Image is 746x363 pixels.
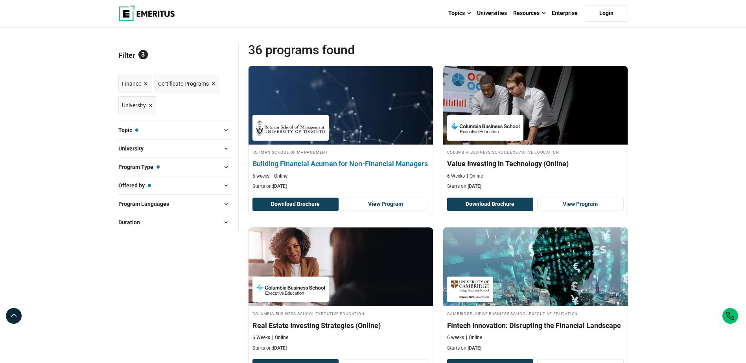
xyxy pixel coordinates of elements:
[271,173,287,180] p: Online
[118,143,232,154] button: University
[118,126,138,134] span: Topic
[118,180,232,191] button: Offered by
[144,78,148,90] span: ×
[118,75,151,93] a: Finance ×
[447,334,464,341] p: 6 weeks
[118,216,232,228] button: Duration
[443,66,628,194] a: Finance Course by Columbia Business School Executive Education - January 29, 2026 Columbia Busine...
[249,227,433,356] a: Finance Course by Columbia Business School Executive Education - February 4, 2026 Columbia Busine...
[467,173,483,180] p: Online
[122,79,141,88] span: Finance
[239,62,442,148] img: Building Financial Acumen for Non-Financial Managers | Online Finance Course
[118,181,151,190] span: Offered by
[273,183,287,189] span: [DATE]
[252,159,429,169] h4: Building Financial Acumen for Non-Financial Managers
[208,51,232,61] a: Reset all
[447,345,624,352] p: Starts on:
[343,198,429,211] a: View Program
[118,96,156,115] a: University ×
[252,345,429,352] p: Starts on:
[118,42,232,68] p: Filter
[537,198,624,211] a: View Program
[272,334,288,341] p: Online
[212,78,216,90] span: ×
[447,310,624,317] h4: Cambridge Judge Business School Executive Education
[249,66,433,194] a: Finance Course by Rotman School of Management - December 4, 2025 Rotman School of Management Rotm...
[447,148,624,155] h4: Columbia Business School Executive Education
[451,280,489,298] img: Cambridge Judge Business School Executive Education
[252,310,429,317] h4: Columbia Business School Executive Education
[122,101,146,110] span: University
[447,159,624,169] h4: Value Investing in Technology (Online)
[447,198,534,211] button: Download Brochure
[249,227,433,306] img: Real Estate Investing Strategies (Online) | Online Finance Course
[138,50,148,59] span: 3
[118,161,232,173] button: Program Type
[443,227,628,356] a: Technology Course by Cambridge Judge Business School Executive Education - April 6, 2026 Cambridg...
[447,183,624,190] p: Starts on:
[447,173,465,180] p: 6 Weeks
[443,227,628,306] img: Fintech Innovation: Disrupting the Financial Landscape | Online Technology Course
[118,124,232,136] button: Topic
[466,334,482,341] p: Online
[118,198,232,210] button: Program Languages
[158,79,209,88] span: Certificate Programs
[149,100,153,111] span: ×
[468,345,481,351] span: [DATE]
[252,334,270,341] p: 6 Weeks
[155,75,219,93] a: Certificate Programs ×
[443,66,628,145] img: Value Investing in Technology (Online) | Online Finance Course
[585,5,628,22] a: Login
[252,183,429,190] p: Starts on:
[118,200,175,208] span: Program Languages
[252,148,429,155] h4: Rotman School of Management
[118,144,150,153] span: University
[118,218,146,227] span: Duration
[252,321,429,330] h4: Real Estate Investing Strategies (Online)
[252,198,339,211] button: Download Brochure
[256,119,325,137] img: Rotman School of Management
[468,183,481,189] span: [DATE]
[256,280,325,298] img: Columbia Business School Executive Education
[447,321,624,330] h4: Fintech Innovation: Disrupting the Financial Landscape
[252,173,269,180] p: 6 weeks
[451,119,519,137] img: Columbia Business School Executive Education
[248,42,438,58] span: 36 Programs found
[118,163,160,171] span: Program Type
[273,345,287,351] span: [DATE]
